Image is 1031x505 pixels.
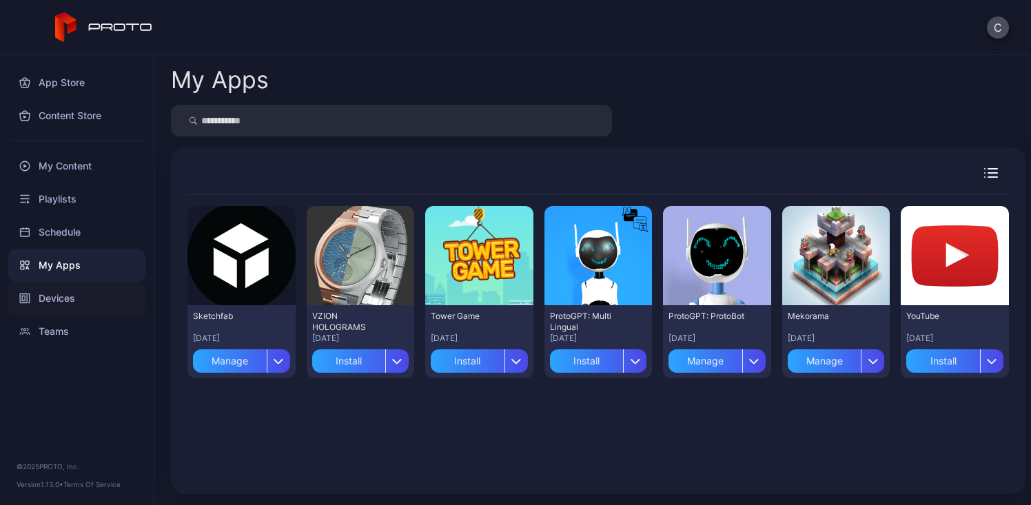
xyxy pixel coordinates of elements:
a: App Store [8,66,145,99]
button: Install [906,344,1003,373]
div: YouTube [906,311,982,322]
div: © 2025 PROTO, Inc. [17,461,137,472]
div: VZION HOLOGRAMS [312,311,388,333]
button: C [987,17,1009,39]
button: Manage [193,344,290,373]
button: Manage [668,344,766,373]
div: Install [312,349,386,373]
div: ProtoGPT: Multi Lingual [550,311,626,333]
div: [DATE] [431,333,528,344]
button: Install [431,344,528,373]
div: [DATE] [906,333,1003,344]
div: Install [906,349,980,373]
div: Manage [668,349,742,373]
div: Sketchfab [193,311,269,322]
a: Playlists [8,183,145,216]
div: Manage [788,349,861,373]
div: Tower Game [431,311,507,322]
a: Schedule [8,216,145,249]
div: Mekorama [788,311,864,322]
div: My Apps [171,68,269,92]
div: [DATE] [193,333,290,344]
a: Devices [8,282,145,315]
button: Install [312,344,409,373]
div: Manage [193,349,267,373]
div: Install [550,349,624,373]
a: Terms Of Service [63,480,121,488]
a: My Content [8,150,145,183]
div: Install [431,349,504,373]
a: Content Store [8,99,145,132]
button: Manage [788,344,885,373]
div: [DATE] [788,333,885,344]
div: [DATE] [550,333,647,344]
button: Install [550,344,647,373]
div: [DATE] [312,333,409,344]
div: ProtoGPT: ProtoBot [668,311,744,322]
a: My Apps [8,249,145,282]
a: Teams [8,315,145,348]
span: Version 1.13.0 • [17,480,63,488]
div: [DATE] [668,333,766,344]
